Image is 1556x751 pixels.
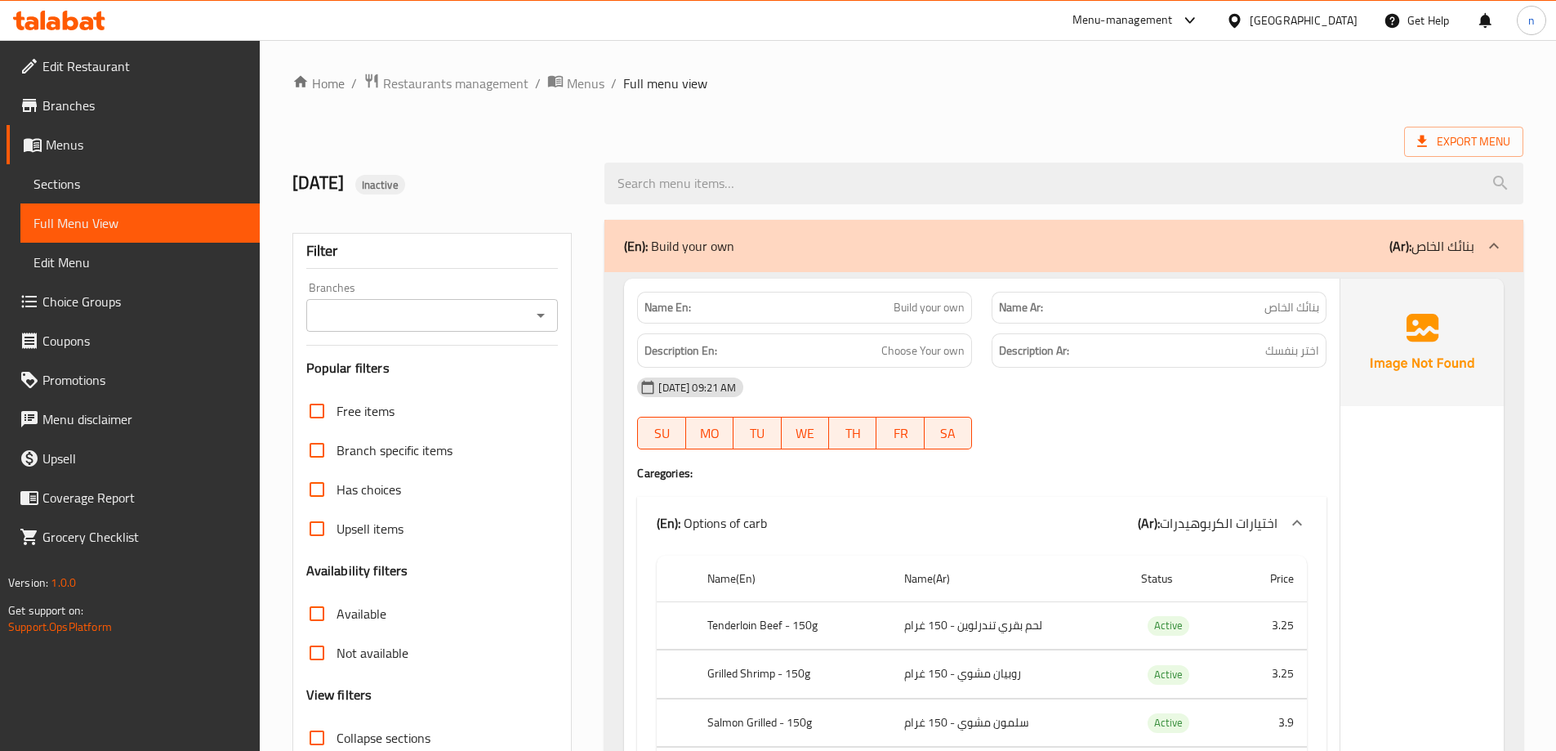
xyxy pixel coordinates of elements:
button: WE [782,417,829,449]
a: Grocery Checklist [7,517,260,557]
a: Edit Restaurant [7,47,260,86]
a: Promotions [7,360,260,400]
strong: Name En: [644,299,691,316]
th: Tenderloin Beef - 150g [694,601,891,650]
span: Version: [8,572,48,593]
span: Full menu view [623,74,707,93]
th: Price [1235,556,1307,602]
li: / [611,74,617,93]
div: (En): Build your own(Ar):بنائك الخاص [604,220,1523,272]
th: Name(Ar) [891,556,1128,602]
h3: View filters [306,686,372,704]
span: Edit Restaurant [42,56,247,76]
span: Has choices [337,480,401,499]
a: Upsell [7,439,260,478]
th: Grilled Shrimp - 150g [694,650,891,699]
strong: Description En: [644,341,717,361]
nav: breadcrumb [292,73,1523,94]
span: Menus [46,135,247,154]
th: Status [1128,556,1235,602]
span: Coverage Report [42,488,247,507]
span: MO [693,422,727,445]
span: Active [1148,616,1189,635]
span: Grocery Checklist [42,527,247,547]
span: n [1528,11,1535,29]
div: Menu-management [1072,11,1173,30]
a: Full Menu View [20,203,260,243]
span: Branches [42,96,247,115]
p: Build your own [624,236,734,256]
span: SA [931,422,965,445]
th: Name(En) [694,556,891,602]
b: (En): [624,234,648,258]
span: [DATE] 09:21 AM [652,380,742,396]
a: Menus [7,125,260,164]
td: لحم بقري تندرلوين - 150 غرام [891,601,1128,650]
a: Edit Menu [20,243,260,282]
th: Salmon Grilled - 150g [694,699,891,747]
span: Not available [337,643,408,663]
a: Menu disclaimer [7,400,260,439]
span: WE [788,422,823,445]
button: TH [829,417,876,449]
a: Support.OpsPlatform [8,616,112,637]
input: search [604,163,1523,204]
p: Options of carb [657,513,767,533]
button: MO [686,417,733,449]
span: اختيارات الكربوهيدرات [1160,511,1277,535]
td: 3.25 [1235,601,1307,650]
span: Choose Your own [881,341,965,361]
h2: [DATE] [292,171,586,195]
span: Free items [337,401,395,421]
a: Coupons [7,321,260,360]
td: روبيان مشوي - 150 غرام [891,650,1128,699]
a: Coverage Report [7,478,260,517]
span: Full Menu View [33,213,247,233]
h3: Popular filters [306,359,559,378]
span: Branch specific items [337,440,453,460]
b: (Ar): [1138,511,1160,535]
div: [GEOGRAPHIC_DATA] [1250,11,1358,29]
span: Sections [33,174,247,194]
span: Promotions [42,370,247,390]
span: Export Menu [1417,132,1510,152]
span: Active [1148,713,1189,732]
span: SU [644,422,679,445]
span: Menu disclaimer [42,409,247,429]
span: TU [740,422,774,445]
span: Upsell [42,449,247,468]
button: TU [733,417,781,449]
td: سلمون مشوي - 150 غرام [891,699,1128,747]
b: (Ar): [1389,234,1411,258]
span: Restaurants management [383,74,528,93]
h4: Caregories: [637,465,1326,481]
div: Active [1148,665,1189,685]
h3: Availability filters [306,561,408,580]
div: Filter [306,234,559,269]
li: / [535,74,541,93]
span: TH [836,422,870,445]
button: SA [925,417,972,449]
a: Sections [20,164,260,203]
span: Upsell items [337,519,403,539]
span: Collapse sections [337,728,430,748]
span: 1.0.0 [51,572,76,593]
span: Get support on: [8,600,83,621]
a: Choice Groups [7,282,260,321]
a: Restaurants management [363,73,528,94]
div: Inactive [355,175,405,194]
td: 3.9 [1235,699,1307,747]
span: Build your own [894,299,965,316]
a: Branches [7,86,260,125]
span: Edit Menu [33,253,247,272]
strong: Name Ar: [999,299,1043,316]
li: / [351,74,357,93]
span: Coupons [42,331,247,351]
span: Inactive [355,177,405,193]
span: بنائك الخاص [1264,299,1319,316]
p: بنائك الخاص [1389,236,1474,256]
span: FR [883,422,917,445]
a: Menus [547,73,604,94]
span: Available [337,604,386,624]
